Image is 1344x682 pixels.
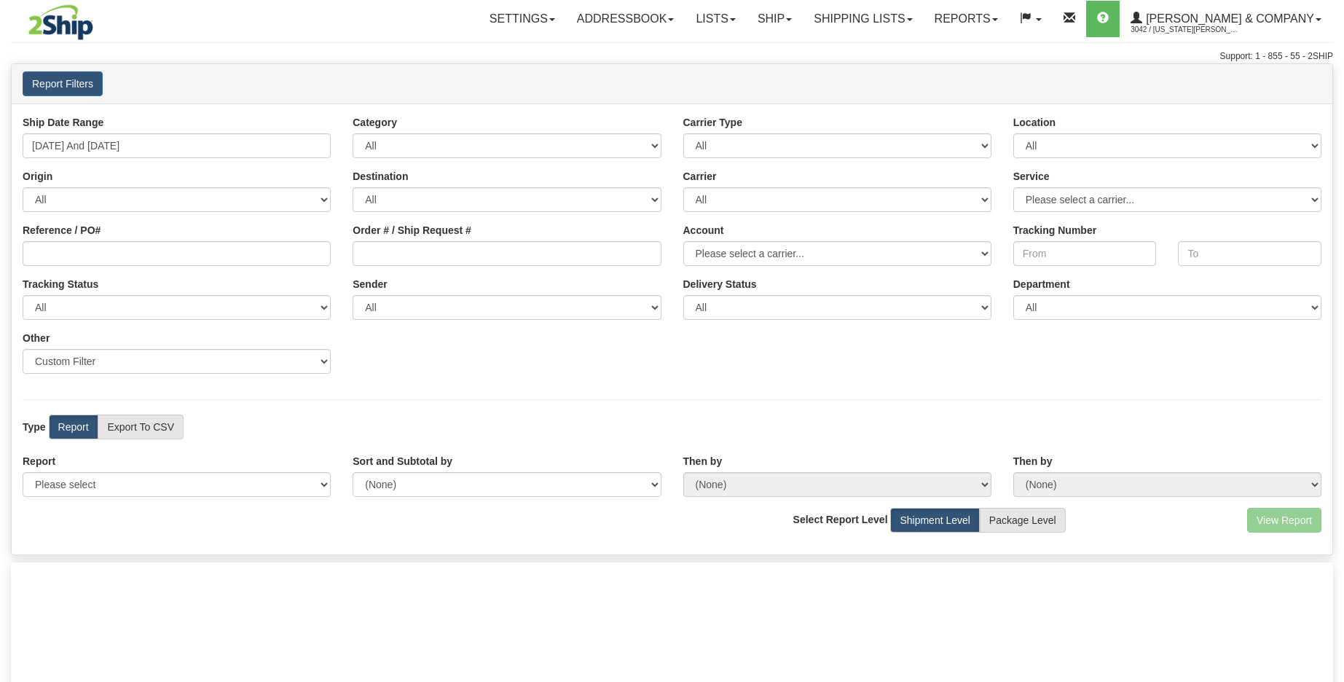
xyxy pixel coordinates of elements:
[747,1,803,37] a: Ship
[23,115,103,130] label: Ship Date Range
[1013,169,1050,184] label: Service
[23,169,52,184] label: Origin
[23,71,103,96] button: Report Filters
[11,4,111,41] img: logo3042.jpg
[683,295,991,320] select: Please ensure data set in report has been RECENTLY tracked from your Shipment History
[353,115,397,130] label: Category
[23,454,55,469] label: Report
[980,508,1066,533] label: Package Level
[566,1,685,37] a: Addressbook
[1142,12,1314,25] span: [PERSON_NAME] & Company
[683,115,742,130] label: Carrier Type
[1120,1,1332,37] a: [PERSON_NAME] & Company 3042 / [US_STATE][PERSON_NAME]
[683,169,717,184] label: Carrier
[1013,223,1096,238] label: Tracking Number
[98,415,184,439] label: Export To CSV
[23,277,98,291] label: Tracking Status
[1247,508,1321,533] button: View Report
[23,331,50,345] label: Other
[1131,23,1240,37] span: 3042 / [US_STATE][PERSON_NAME]
[685,1,746,37] a: Lists
[353,223,471,238] label: Order # / Ship Request #
[1013,454,1053,469] label: Then by
[793,512,888,527] label: Select Report Level
[890,508,980,533] label: Shipment Level
[353,277,387,291] label: Sender
[683,454,723,469] label: Then by
[353,169,408,184] label: Destination
[1013,115,1056,130] label: Location
[1013,277,1070,291] label: Department
[23,223,101,238] label: Reference / PO#
[683,277,757,291] label: Please ensure data set in report has been RECENTLY tracked from your Shipment History
[1013,241,1157,266] input: From
[11,50,1333,63] div: Support: 1 - 855 - 55 - 2SHIP
[803,1,923,37] a: Shipping lists
[683,223,724,238] label: Account
[49,415,98,439] label: Report
[924,1,1009,37] a: Reports
[353,454,452,469] label: Sort and Subtotal by
[479,1,566,37] a: Settings
[23,420,46,434] label: Type
[1178,241,1321,266] input: To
